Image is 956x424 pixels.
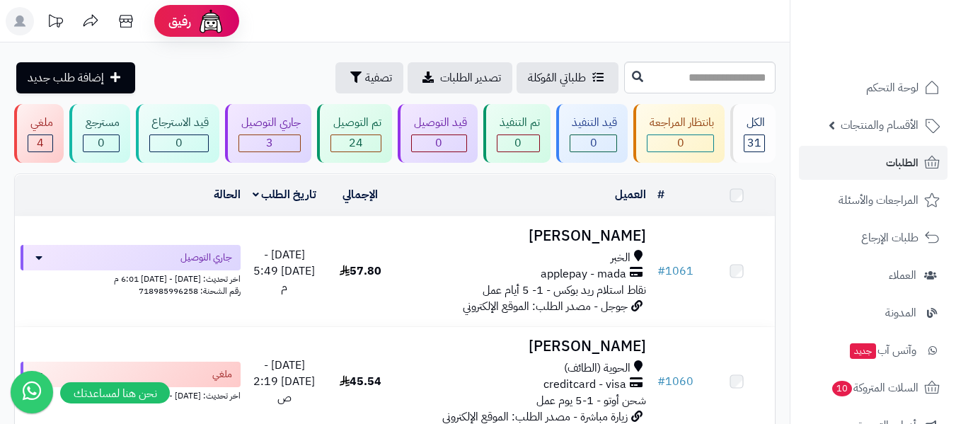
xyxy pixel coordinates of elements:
a: مسترجع 0 [67,104,133,163]
span: creditcard - visa [543,377,626,393]
span: # [657,263,665,280]
span: 0 [590,134,597,151]
a: وآتس آبجديد [799,333,948,367]
div: اخر تحديث: [DATE] - [DATE] 6:01 م [21,270,241,285]
a: الكل31 [727,104,778,163]
a: # [657,186,664,203]
h3: [PERSON_NAME] [404,228,646,244]
span: طلباتي المُوكلة [528,69,586,86]
span: # [657,373,665,390]
div: قيد التنفيذ [570,115,618,131]
span: الطلبات [886,153,918,173]
span: وآتس آب [848,340,916,360]
span: 31 [747,134,761,151]
div: مسترجع [83,115,120,131]
a: قيد التنفيذ 0 [553,104,631,163]
span: applepay - mada [541,266,626,282]
a: الإجمالي [342,186,378,203]
div: 3 [239,135,300,151]
div: 4 [28,135,52,151]
span: جديد [850,343,876,359]
span: الحوية (الطائف) [564,360,630,377]
a: المدونة [799,296,948,330]
span: جاري التوصيل [180,251,232,265]
a: تم التوصيل 24 [314,104,395,163]
div: تم التنفيذ [497,115,540,131]
span: 0 [98,134,105,151]
div: تم التوصيل [330,115,381,131]
span: 0 [677,134,684,151]
a: بانتظار المراجعة 0 [630,104,727,163]
h3: [PERSON_NAME] [404,338,646,355]
a: قيد الاسترجاع 0 [133,104,223,163]
span: الخبر [611,250,630,266]
a: الحالة [214,186,241,203]
span: رقم الشحنة: 718985996258 [139,285,241,297]
span: شحن أوتو - 1-5 يوم عمل [536,392,646,409]
span: تصدير الطلبات [440,69,501,86]
span: 10 [832,381,852,396]
span: تصفية [365,69,392,86]
span: لوحة التحكم [866,78,918,98]
span: العملاء [889,265,916,285]
a: طلباتي المُوكلة [517,62,618,93]
span: طلبات الإرجاع [861,228,918,248]
span: 57.80 [340,263,381,280]
a: العميل [615,186,646,203]
div: بانتظار المراجعة [647,115,714,131]
span: 3 [266,134,273,151]
span: 0 [175,134,183,151]
span: جوجل - مصدر الطلب: الموقع الإلكتروني [463,298,628,315]
a: طلبات الإرجاع [799,221,948,255]
span: ملغي [212,367,232,382]
a: الطلبات [799,146,948,180]
a: قيد التوصيل 0 [395,104,480,163]
a: تحديثات المنصة [38,7,73,39]
a: تاريخ الطلب [253,186,317,203]
span: [DATE] - [DATE] 5:49 م [253,246,315,296]
span: رفيق [168,13,191,30]
div: 0 [412,135,466,151]
div: 0 [497,135,539,151]
a: السلات المتروكة10 [799,371,948,405]
div: 0 [83,135,119,151]
button: تصفية [335,62,403,93]
a: لوحة التحكم [799,71,948,105]
img: ai-face.png [197,7,225,35]
div: 0 [570,135,617,151]
span: [DATE] - [DATE] 2:19 ص [253,357,315,406]
a: إضافة طلب جديد [16,62,135,93]
span: 45.54 [340,373,381,390]
a: تصدير الطلبات [408,62,512,93]
a: #1060 [657,373,693,390]
span: السلات المتروكة [831,378,918,398]
a: #1061 [657,263,693,280]
a: جاري التوصيل 3 [222,104,314,163]
a: المراجعات والأسئلة [799,183,948,217]
div: 24 [331,135,381,151]
a: العملاء [799,258,948,292]
span: المراجعات والأسئلة [839,190,918,210]
span: المدونة [885,303,916,323]
span: 4 [37,134,44,151]
div: 0 [647,135,713,151]
span: نقاط استلام ريد بوكس - 1- 5 أيام عمل [483,282,646,299]
span: 24 [349,134,363,151]
div: الكل [744,115,765,131]
div: قيد الاسترجاع [149,115,209,131]
span: 0 [514,134,522,151]
div: جاري التوصيل [238,115,301,131]
div: 0 [150,135,209,151]
span: إضافة طلب جديد [28,69,104,86]
div: قيد التوصيل [411,115,467,131]
a: ملغي 4 [11,104,67,163]
a: تم التنفيذ 0 [480,104,553,163]
span: 0 [435,134,442,151]
div: ملغي [28,115,53,131]
span: الأقسام والمنتجات [841,115,918,135]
